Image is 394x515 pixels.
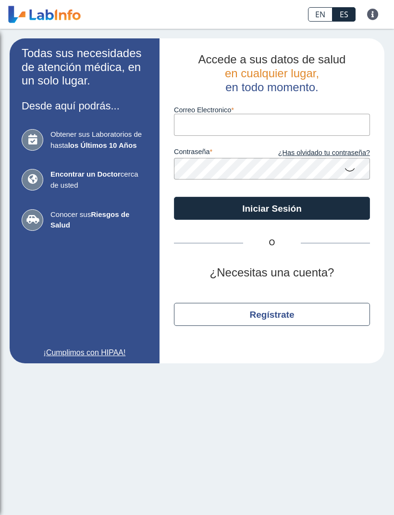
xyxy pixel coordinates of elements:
span: Accede a sus datos de salud [198,53,346,66]
a: EN [308,7,332,22]
span: O [243,237,301,249]
button: Iniciar Sesión [174,197,370,220]
span: cerca de usted [50,169,148,191]
label: Correo Electronico [174,106,370,114]
a: ES [332,7,356,22]
h3: Desde aquí podrás... [22,100,148,112]
b: los Últimos 10 Años [68,141,137,149]
span: en cualquier lugar, [225,67,319,80]
h2: ¿Necesitas una cuenta? [174,266,370,280]
span: Obtener sus Laboratorios de hasta [50,129,148,151]
a: ¿Has olvidado tu contraseña? [272,148,370,158]
button: Regístrate [174,303,370,326]
a: ¡Cumplimos con HIPAA! [22,347,148,359]
b: Encontrar un Doctor [50,170,121,178]
span: en todo momento. [225,81,318,94]
span: Conocer sus [50,209,148,231]
label: contraseña [174,148,272,158]
h2: Todas sus necesidades de atención médica, en un solo lugar. [22,47,148,88]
